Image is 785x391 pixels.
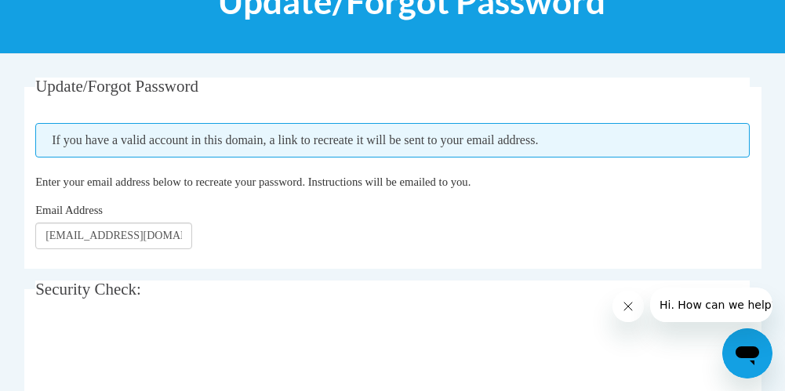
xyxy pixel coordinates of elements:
iframe: Close message [612,291,644,322]
input: Email [35,223,192,249]
span: Email Address [35,204,103,216]
span: If you have a valid account in this domain, a link to recreate it will be sent to your email addr... [35,123,750,157]
iframe: Message from company [650,288,772,322]
span: Hi. How can we help? [9,11,127,24]
iframe: Button to launch messaging window [722,328,772,378]
span: Update/Forgot Password [35,77,198,96]
iframe: reCAPTCHA [35,325,274,386]
span: Enter your email address below to recreate your password. Instructions will be emailed to you. [35,176,471,188]
span: Security Check: [35,280,141,299]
